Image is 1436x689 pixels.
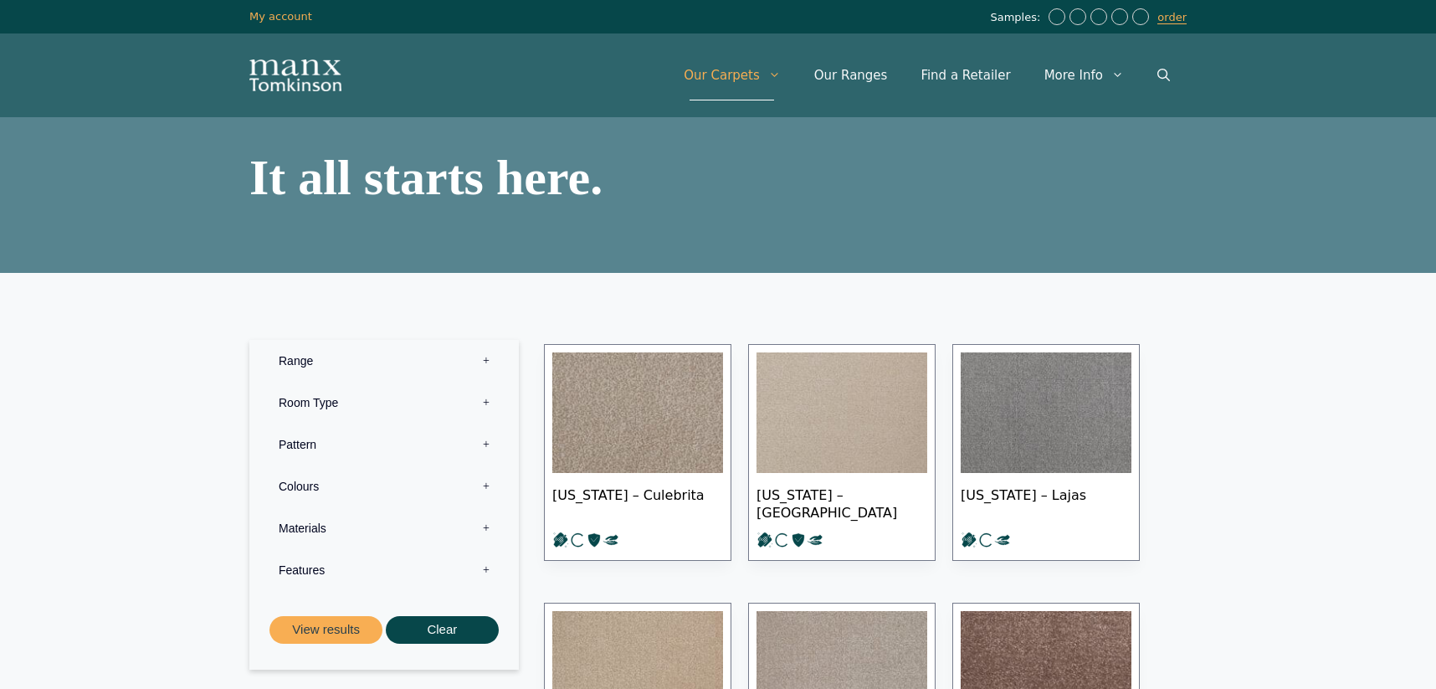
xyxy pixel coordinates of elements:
a: My account [249,10,312,23]
a: [US_STATE] – Lajas [952,344,1140,561]
label: Features [262,549,506,591]
button: Clear [386,616,499,644]
a: [US_STATE] – Culebrita [544,344,731,561]
a: [US_STATE] – [GEOGRAPHIC_DATA] [748,344,936,561]
a: Open Search Bar [1141,50,1187,100]
span: [US_STATE] – Culebrita [552,473,723,532]
label: Materials [262,507,506,549]
span: [US_STATE] – Lajas [961,473,1131,532]
button: View results [269,616,382,644]
a: Find a Retailer [904,50,1027,100]
a: More Info [1028,50,1141,100]
h1: It all starts here. [249,152,710,203]
label: Range [262,340,506,382]
span: Samples: [990,11,1044,25]
span: [US_STATE] – [GEOGRAPHIC_DATA] [756,473,927,532]
img: Manx Tomkinson [249,59,341,91]
label: Colours [262,465,506,507]
nav: Primary [667,50,1187,100]
a: Our Carpets [667,50,797,100]
a: order [1157,11,1187,24]
label: Room Type [262,382,506,424]
a: Our Ranges [797,50,905,100]
label: Pattern [262,424,506,465]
